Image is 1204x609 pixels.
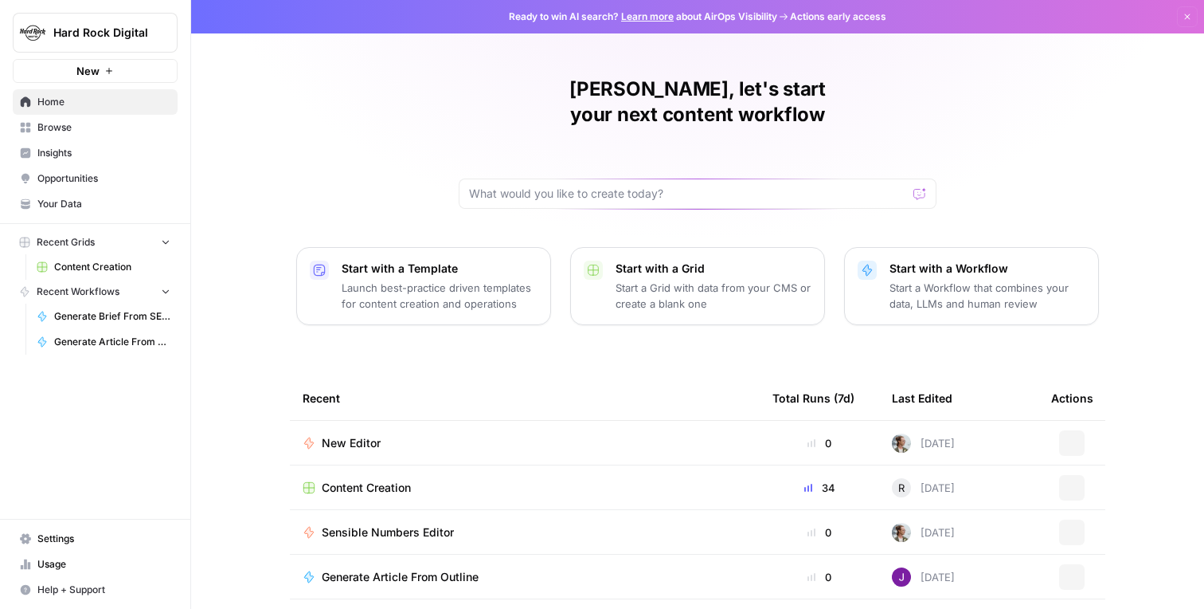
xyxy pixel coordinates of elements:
span: Generate Article From Outline [54,335,170,349]
a: Settings [13,526,178,552]
p: Start a Grid with data from your CMS or create a blank one [616,280,811,312]
button: Start with a WorkflowStart a Workflow that combines your data, LLMs and human review [844,247,1099,325]
button: New [13,59,178,83]
span: Browse [37,120,170,135]
span: Recent Grids [37,235,95,249]
a: Insights [13,140,178,166]
span: Help + Support [37,583,170,597]
span: Usage [37,557,170,572]
span: Insights [37,146,170,160]
h1: [PERSON_NAME], let's start your next content workflow [459,77,936,128]
img: nj1ssy6o3lyd6ijko0eoja4aphzn [892,568,911,587]
a: Content Creation [29,254,178,280]
p: Start with a Template [342,261,537,277]
span: Generate Article From Outline [322,569,479,585]
div: [DATE] [892,478,955,497]
a: New Editor [303,435,747,451]
div: 0 [772,435,866,451]
p: Start with a Workflow [889,261,1085,277]
span: Ready to win AI search? about AirOps Visibility [509,10,777,24]
span: Content Creation [322,480,411,496]
div: [DATE] [892,523,955,542]
div: Last Edited [892,376,952,420]
button: Start with a TemplateLaunch best-practice driven templates for content creation and operations [296,247,551,325]
input: What would you like to create today? [469,186,907,202]
div: 0 [772,525,866,540]
a: Your Data [13,191,178,217]
span: Settings [37,532,170,546]
div: [DATE] [892,434,955,453]
div: [DATE] [892,568,955,587]
div: Total Runs (7d) [772,376,854,420]
span: Actions early access [790,10,886,24]
img: Hard Rock Digital Logo [18,18,47,47]
span: Generate Brief From SERP [54,309,170,324]
span: Home [37,95,170,109]
span: Your Data [37,197,170,211]
a: Opportunities [13,166,178,191]
button: Recent Grids [13,230,178,254]
button: Workspace: Hard Rock Digital [13,13,178,53]
span: New Editor [322,435,381,451]
p: Launch best-practice driven templates for content creation and operations [342,280,537,312]
span: Recent Workflows [37,285,119,299]
span: Sensible Numbers Editor [322,525,454,540]
img: 8ncnxo10g0400pbc1985w40vk6v3 [892,434,911,453]
a: Content Creation [303,480,747,496]
span: Opportunities [37,171,170,186]
a: Generate Brief From SERP [29,304,178,329]
span: R [898,480,905,496]
a: Generate Article From Outline [303,569,747,585]
div: 34 [772,480,866,496]
div: 0 [772,569,866,585]
button: Recent Workflows [13,280,178,304]
a: Usage [13,552,178,577]
a: Learn more [621,10,674,22]
span: Content Creation [54,260,170,274]
a: Browse [13,115,178,140]
p: Start with a Grid [616,261,811,277]
a: Generate Article From Outline [29,329,178,355]
button: Help + Support [13,577,178,603]
div: Recent [303,376,747,420]
a: Home [13,89,178,115]
span: Hard Rock Digital [53,25,150,41]
p: Start a Workflow that combines your data, LLMs and human review [889,280,1085,312]
img: 8ncnxo10g0400pbc1985w40vk6v3 [892,523,911,542]
div: Actions [1051,376,1093,420]
button: Start with a GridStart a Grid with data from your CMS or create a blank one [570,247,825,325]
span: New [76,63,100,79]
a: Sensible Numbers Editor [303,525,747,540]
